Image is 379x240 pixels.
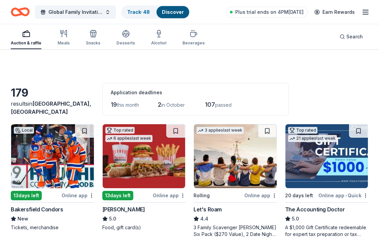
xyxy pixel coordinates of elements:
[235,8,304,16] span: Plus trial ends on 4PM[DATE]
[116,40,135,46] div: Desserts
[109,215,116,223] span: 5.0
[194,124,277,238] a: Image for Let's Roam3 applieslast weekRollingOnline appLet's Roam4.43 Family Scavenger [PERSON_NA...
[14,127,34,134] div: Local
[11,86,94,100] div: 179
[310,6,359,18] a: Earn Rewards
[111,101,117,108] span: 19
[62,191,94,200] div: Online app
[35,5,116,19] button: Global Family Invitational
[194,224,277,238] div: 3 Family Scavenger [PERSON_NAME] Six Pack ($270 Value), 2 Date Night Scavenger [PERSON_NAME] Two ...
[48,8,102,16] span: Global Family Invitational
[11,27,41,49] button: Auction & raffle
[158,101,161,108] span: 2
[215,102,232,108] span: passed
[86,40,100,46] div: Snacks
[11,100,91,115] span: [GEOGRAPHIC_DATA], [GEOGRAPHIC_DATA]
[292,215,299,223] span: 5.0
[11,124,94,188] img: Image for Bakersfield Condors
[102,124,186,231] a: Image for Portillo'sTop rated6 applieslast week13days leftOnline app[PERSON_NAME]5.0Food, gift ca...
[288,135,337,142] div: 21 applies last week
[285,205,345,213] div: The Accounting Doctor
[285,192,313,200] div: 20 days left
[11,224,94,231] div: Tickets, merchandise
[121,5,190,19] button: Track· 48Discover
[58,40,70,46] div: Meals
[205,101,215,108] span: 107
[116,27,135,49] button: Desserts
[200,215,208,223] span: 4.4
[151,40,166,46] div: Alcohol
[58,27,70,49] button: Meals
[103,124,185,188] img: Image for Portillo's
[127,9,150,15] a: Track· 48
[11,100,94,116] div: results
[285,224,369,238] div: A $1,000 Gift Certificate redeemable for expert tax preparation or tax resolution services—recipi...
[18,215,28,223] span: New
[194,192,210,200] div: Rolling
[288,127,317,134] div: Top rated
[182,27,205,49] button: Beverages
[285,124,369,238] a: Image for The Accounting DoctorTop rated21 applieslast week20 days leftOnline app•QuickThe Accoun...
[11,4,30,20] a: Home
[226,7,308,18] a: Plus trial ends on 4PM[DATE]
[11,100,91,115] span: in
[346,33,363,41] span: Search
[11,40,41,46] div: Auction & raffle
[194,205,222,213] div: Let's Roam
[162,9,184,15] a: Discover
[197,127,244,134] div: 3 applies last week
[117,102,139,108] span: this month
[244,191,277,200] div: Online app
[11,124,94,231] a: Image for Bakersfield CondorsLocal13days leftOnline appBakersfield CondorsNewTickets, merchandise
[102,205,145,213] div: [PERSON_NAME]
[111,89,280,97] div: Application deadlines
[151,27,166,49] button: Alcohol
[105,135,152,142] div: 6 applies last week
[102,224,186,231] div: Food, gift card(s)
[102,191,133,200] div: 13 days left
[11,191,42,200] div: 13 days left
[345,193,347,198] span: •
[11,205,63,213] div: Bakersfield Condors
[161,102,185,108] span: in October
[153,191,185,200] div: Online app
[334,30,368,43] button: Search
[194,124,277,188] img: Image for Let's Roam
[105,127,135,134] div: Top rated
[182,40,205,46] div: Beverages
[318,191,368,200] div: Online app Quick
[285,124,368,188] img: Image for The Accounting Doctor
[86,27,100,49] button: Snacks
